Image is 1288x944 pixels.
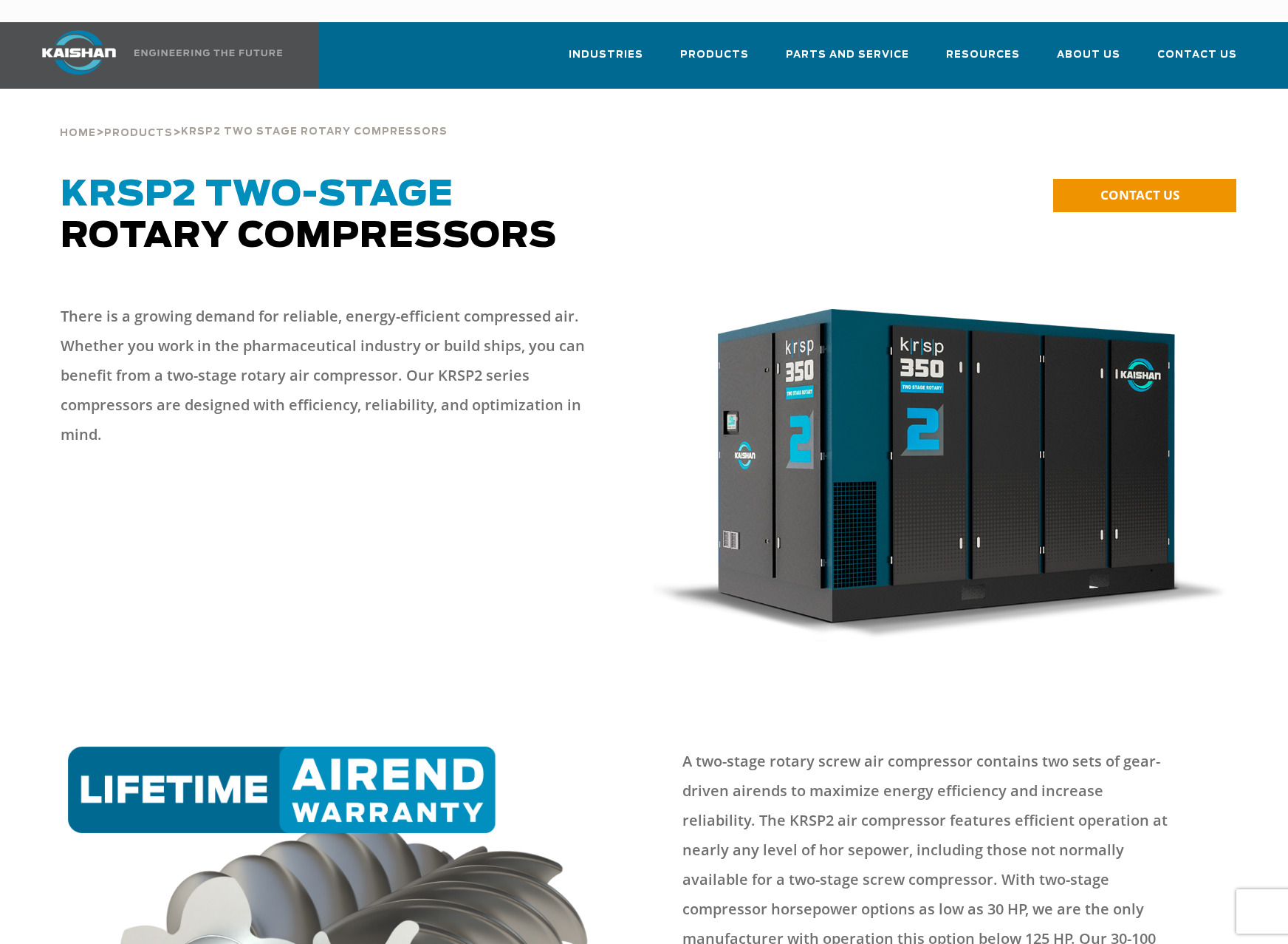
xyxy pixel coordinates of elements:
[786,47,909,64] span: Parts and Service
[1057,35,1120,86] a: About Us
[61,177,453,213] span: KRSP2 Two-Stage
[1057,47,1120,64] span: About Us
[946,35,1020,86] a: Resources
[1053,179,1236,212] a: CONTACT US
[1157,47,1237,64] span: Contact Us
[680,47,749,64] span: Products
[104,126,173,139] a: Products
[946,47,1020,64] span: Resources
[60,89,448,145] div: > >
[61,177,557,254] span: Rotary Compressors
[181,127,448,137] span: krsp2 two stage rotary compressors
[60,126,96,139] a: Home
[61,302,585,449] p: There is a growing demand for reliable, energy-efficient compressed air. Whether you work in the ...
[134,50,282,56] img: Engineering the future
[680,35,749,86] a: Products
[60,129,96,138] span: Home
[786,35,909,86] a: Parts and Service
[569,35,643,86] a: Industries
[1100,186,1179,203] span: CONTACT US
[24,30,134,75] img: kaishan logo
[1157,35,1237,86] a: Contact Us
[24,22,285,89] a: Kaishan USA
[569,47,643,64] span: Industries
[653,309,1228,643] img: krsp350
[104,129,173,138] span: Products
